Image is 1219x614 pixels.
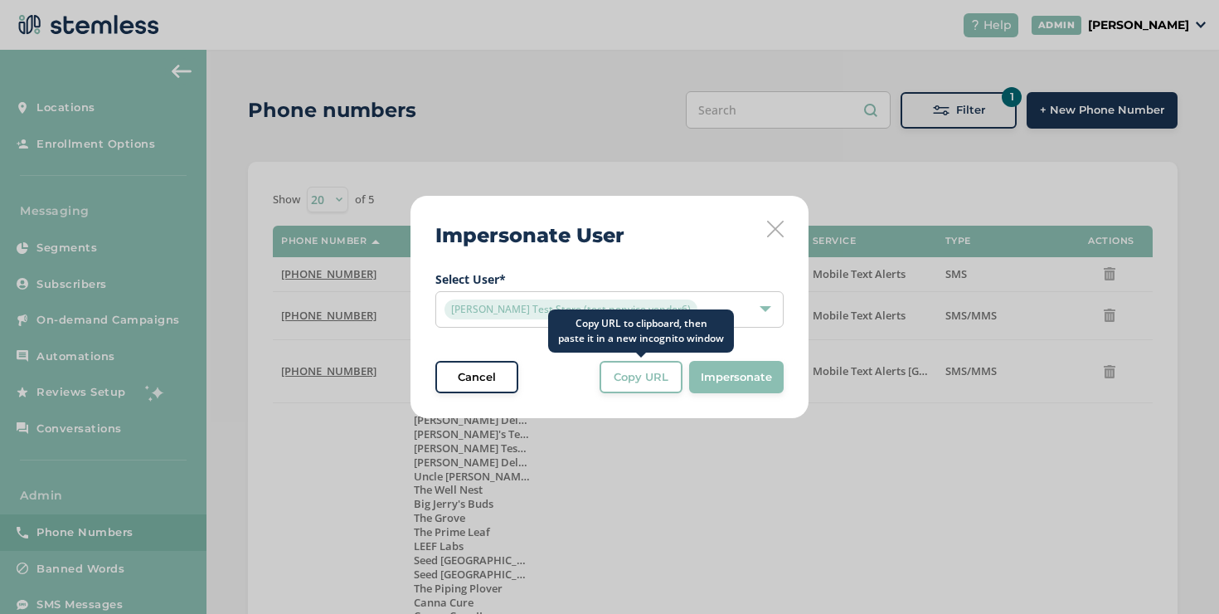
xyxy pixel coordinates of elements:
span: [PERSON_NAME] Test Store (test nonvice vendor6) [444,300,697,319]
h2: Impersonate User [435,221,624,251]
span: Impersonate [701,369,772,386]
span: Cancel [458,369,496,386]
button: Impersonate [689,361,784,394]
span: Copy URL [614,369,668,386]
label: Select User [435,270,784,288]
div: Copy URL to clipboard, then paste it in a new incognito window [548,309,734,353]
button: Cancel [435,361,518,394]
button: Copy URL [600,361,682,394]
iframe: Chat Widget [1136,534,1219,614]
